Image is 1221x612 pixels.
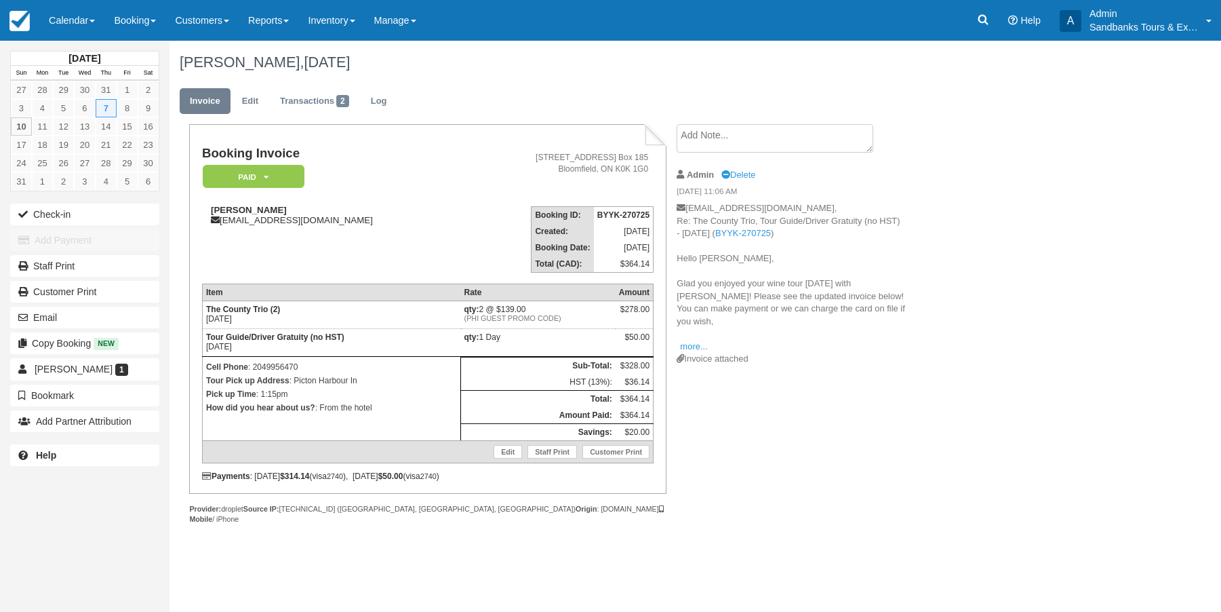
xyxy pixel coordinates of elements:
a: 4 [32,99,53,117]
strong: [PERSON_NAME] [211,205,287,215]
i: Help [1008,16,1018,25]
th: Fri [117,66,138,81]
td: $20.00 [616,424,654,441]
a: 15 [117,117,138,136]
th: Total: [461,391,616,408]
a: Help [10,444,159,466]
span: [DATE] [304,54,350,71]
td: $364.14 [594,256,654,273]
a: 5 [117,172,138,191]
span: New [94,338,119,349]
strong: Cell Phone [206,362,248,372]
strong: Source IP: [243,505,279,513]
a: 7 [96,99,117,117]
th: Rate [461,284,616,301]
strong: qty [464,332,479,342]
th: Wed [74,66,95,81]
strong: $314.14 [280,472,309,481]
a: 24 [11,154,32,172]
th: Booking Date: [532,240,594,256]
a: 16 [138,117,159,136]
th: Amount [616,284,654,301]
span: Help [1020,15,1041,26]
a: 1 [117,81,138,99]
th: Mon [32,66,53,81]
em: Paid [203,165,304,189]
img: checkfront-main-nav-mini-logo.png [9,11,30,31]
th: Savings: [461,424,616,441]
th: Item [202,284,460,301]
a: more... [680,341,707,351]
em: (PHI GUEST PROMO CODE) [464,314,612,322]
strong: Tour Guide/Driver Gratuity (no HST) [206,332,344,342]
span: 2 [336,95,349,107]
a: Edit [232,88,268,115]
a: Customer Print [10,281,159,303]
strong: How did you hear about us? [206,403,315,413]
a: 22 [117,136,138,154]
div: : [DATE] (visa ), [DATE] (visa ) [202,472,654,481]
th: Sun [11,66,32,81]
a: 23 [138,136,159,154]
strong: Mobile [189,505,663,523]
a: 10 [11,117,32,136]
strong: Tour Pick up Address [206,376,289,385]
button: Bookmark [10,385,159,406]
a: 27 [11,81,32,99]
th: Sub-Total: [461,358,616,375]
span: 1 [115,364,128,376]
a: 31 [96,81,117,99]
button: Add Payment [10,229,159,251]
a: Staff Print [527,445,577,459]
a: 6 [138,172,159,191]
address: [STREET_ADDRESS] Box 185 Bloomfield, ON K0K 1G0 [470,152,648,175]
a: 20 [74,136,95,154]
div: [EMAIL_ADDRESS][DOMAIN_NAME] [202,205,464,225]
a: 14 [96,117,117,136]
a: 2 [138,81,159,99]
strong: BYYK-270725 [597,210,649,220]
a: 18 [32,136,53,154]
div: $50.00 [619,332,649,353]
td: [DATE] [202,329,460,357]
a: 29 [117,154,138,172]
strong: The County Trio (2) [206,305,280,314]
a: 19 [53,136,74,154]
em: [DATE] 11:06 AM [677,186,905,201]
th: Tue [53,66,74,81]
a: 4 [96,172,117,191]
th: Booking ID: [532,207,594,224]
td: [DATE] [202,301,460,329]
div: A [1060,10,1081,32]
strong: Origin [576,505,597,513]
a: Edit [494,445,522,459]
div: droplet [TECHNICAL_ID] ([GEOGRAPHIC_DATA], [GEOGRAPHIC_DATA], [GEOGRAPHIC_DATA]) : [DOMAIN_NAME] ... [189,504,666,524]
p: : From the hotel [206,401,457,415]
strong: $50.00 [378,472,403,481]
strong: qty [464,305,479,314]
button: Copy Booking New [10,332,159,354]
td: $364.14 [616,407,654,424]
a: Log [361,88,397,115]
a: 28 [32,81,53,99]
th: Total (CAD): [532,256,594,273]
button: Email [10,307,159,328]
strong: Admin [687,170,714,180]
a: 13 [74,117,95,136]
td: $328.00 [616,358,654,375]
div: Invoice attached [677,353,905,366]
a: 31 [11,172,32,191]
a: 5 [53,99,74,117]
a: 21 [96,136,117,154]
td: HST (13%): [461,374,616,391]
h1: Booking Invoice [202,147,464,161]
td: 2 @ $139.00 [461,301,616,329]
a: 25 [32,154,53,172]
span: [PERSON_NAME] [35,364,113,375]
p: Admin [1089,7,1198,20]
small: 2740 [327,472,343,480]
a: 17 [11,136,32,154]
td: [DATE] [594,240,654,256]
a: Transactions2 [270,88,359,115]
a: 12 [53,117,74,136]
